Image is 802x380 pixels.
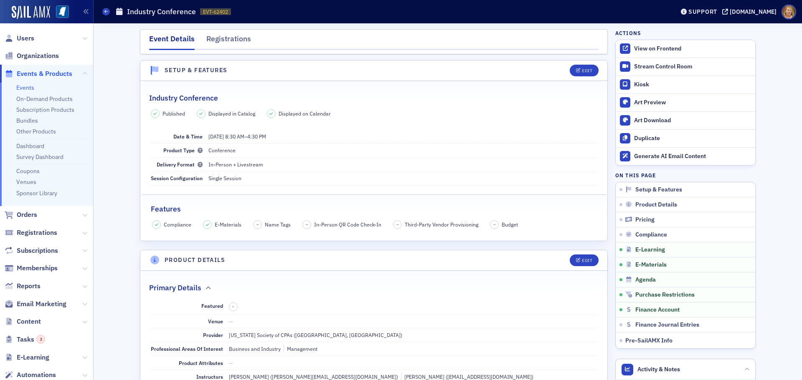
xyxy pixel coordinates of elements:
[635,216,655,224] span: Pricing
[5,34,34,43] a: Users
[5,228,57,237] a: Registrations
[634,153,751,160] div: Generate AI Email Content
[208,133,224,140] span: [DATE]
[208,147,236,154] span: Conference
[229,332,402,338] span: [US_STATE] Society of CPAs ([GEOGRAPHIC_DATA], [GEOGRAPHIC_DATA])
[265,221,291,228] span: Name Tags
[164,221,191,228] span: Compliance
[635,291,695,299] span: Purchase Restrictions
[179,360,223,366] span: Product Attributes
[17,34,34,43] span: Users
[17,69,72,78] span: Events & Products
[5,299,66,309] a: Email Marketing
[279,110,331,117] span: Displayed on Calendar
[16,189,57,197] a: Sponsor Library
[149,33,195,50] div: Event Details
[625,337,673,344] span: Pre-SailAMX Info
[17,317,41,326] span: Content
[17,246,58,255] span: Subscriptions
[635,246,665,254] span: E-Learning
[314,221,381,228] span: In-Person QR Code Check-In
[635,201,677,209] span: Product Details
[502,221,518,228] span: Budget
[206,33,251,49] div: Registrations
[17,353,49,362] span: E-Learning
[634,45,751,53] div: View on Frontend
[615,29,641,37] h4: Actions
[5,370,56,380] a: Automations
[162,110,185,117] span: Published
[16,117,38,124] a: Bundles
[616,75,755,93] a: Kiosk
[12,6,50,19] a: SailAMX
[635,276,656,284] span: Agenda
[16,153,63,161] a: Survey Dashboard
[36,335,45,344] div: 3
[284,345,317,352] div: Management
[151,204,181,214] h2: Features
[635,231,667,239] span: Compliance
[616,147,755,165] button: Generate AI Email Content
[616,93,755,111] a: Art Preview
[616,58,755,75] a: Stream Control Room
[17,370,56,380] span: Automations
[17,51,59,60] span: Organizations
[730,8,777,15] div: [DOMAIN_NAME]
[208,110,255,117] span: Displayed in Catalog
[634,99,751,106] div: Art Preview
[201,302,223,309] span: Featured
[165,66,227,75] h4: Setup & Features
[225,133,244,140] time: 8:30 AM
[615,171,756,179] h4: On this page
[16,142,44,150] a: Dashboard
[5,335,45,344] a: Tasks3
[5,353,49,362] a: E-Learning
[208,161,263,168] span: In-Person + Livestream
[16,84,34,91] a: Events
[208,318,223,325] span: Venue
[616,40,755,58] a: View on Frontend
[582,68,592,73] div: Edit
[5,246,58,255] a: Subscriptions
[16,106,74,113] a: Subscription Products
[173,133,203,140] span: Date & Time
[208,133,266,140] span: –
[229,360,233,366] span: —
[256,221,259,227] span: –
[17,228,57,237] span: Registrations
[5,282,41,291] a: Reports
[616,129,755,147] button: Duplicate
[149,93,218,103] h2: Industry Conference
[17,264,58,273] span: Memberships
[196,373,223,380] span: Instructors
[634,117,751,124] div: Art Download
[688,8,717,15] div: Support
[5,264,58,273] a: Memberships
[215,221,241,228] span: E-Materials
[493,221,496,227] span: –
[17,335,45,344] span: Tasks
[634,63,751,70] div: Stream Control Room
[5,51,59,60] a: Organizations
[17,282,41,291] span: Reports
[157,161,203,168] span: Delivery Format
[634,81,751,88] div: Kiosk
[203,8,228,15] span: EVT-62402
[635,321,699,329] span: Finance Journal Entries
[229,318,233,325] span: —
[16,167,40,175] a: Coupons
[306,221,308,227] span: –
[151,175,203,181] span: Session Configuration
[5,210,37,219] a: Orders
[570,65,599,76] button: Edit
[149,282,201,293] h2: Primary Details
[127,7,196,17] h1: Industry Conference
[635,186,682,194] span: Setup & Features
[582,258,592,263] div: Edit
[635,261,667,269] span: E-Materials
[570,254,599,266] button: Edit
[163,147,203,154] span: Product Type
[232,304,234,310] span: –
[203,332,223,338] span: Provider
[17,210,37,219] span: Orders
